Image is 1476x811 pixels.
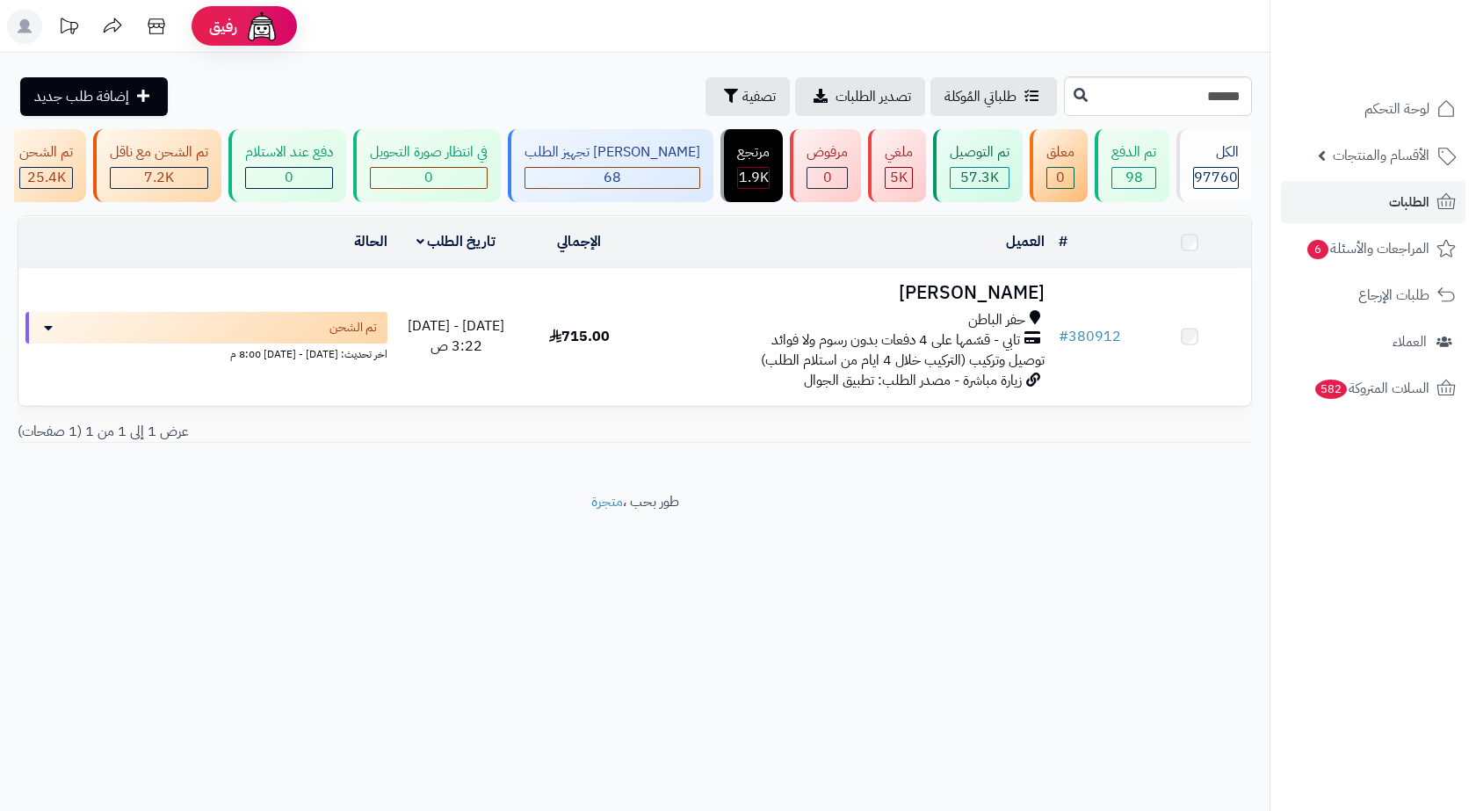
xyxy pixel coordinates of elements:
[591,491,623,512] a: متجرة
[225,129,350,202] a: دفع عند الاستلام 0
[1358,283,1429,308] span: طلبات الإرجاع
[110,142,208,163] div: تم الشحن مع ناقل
[25,344,387,362] div: اخر تحديث: [DATE] - [DATE] 8:00 م
[1046,142,1074,163] div: معلق
[738,168,769,188] div: 1858
[111,168,207,188] div: 7222
[1194,167,1238,188] span: 97760
[20,77,168,116] a: إضافة طلب جديد
[557,231,601,252] a: الإجمالي
[1333,143,1429,168] span: الأقسام والمنتجات
[885,142,913,163] div: ملغي
[1173,129,1255,202] a: الكل97760
[1281,181,1465,223] a: الطلبات
[209,16,237,37] span: رفيق
[795,77,925,116] a: تصدير الطلبات
[1389,190,1429,214] span: الطلبات
[823,167,832,188] span: 0
[1306,236,1429,261] span: المراجعات والأسئلة
[245,142,333,163] div: دفع عند الاستلام
[865,129,930,202] a: ملغي 5K
[90,129,225,202] a: تم الشحن مع ناقل 7.2K
[807,142,848,163] div: مرفوض
[408,315,504,357] span: [DATE] - [DATE] 3:22 ص
[424,167,433,188] span: 0
[504,129,717,202] a: [PERSON_NAME] تجهيز الطلب 68
[737,142,770,163] div: مرتجع
[144,167,174,188] span: 7.2K
[20,168,72,188] div: 25356
[19,142,73,163] div: تم الشحن
[244,9,279,44] img: ai-face.png
[1315,380,1347,399] span: 582
[1364,97,1429,121] span: لوحة التحكم
[951,168,1009,188] div: 57283
[1393,329,1427,354] span: العملاء
[807,168,847,188] div: 0
[1026,129,1091,202] a: معلق 0
[786,129,865,202] a: مرفوض 0
[1125,167,1143,188] span: 98
[944,86,1017,107] span: طلباتي المُوكلة
[1193,142,1239,163] div: الكل
[1307,240,1328,259] span: 6
[886,168,912,188] div: 5018
[968,310,1025,330] span: حفر الباطن
[836,86,911,107] span: تصدير الطلبات
[930,77,1057,116] a: طلباتي المُوكلة
[1281,88,1465,130] a: لوحة التحكم
[930,129,1026,202] a: تم التوصيل 57.3K
[354,231,387,252] a: الحالة
[549,326,610,347] span: 715.00
[416,231,496,252] a: تاريخ الطلب
[960,167,999,188] span: 57.3K
[1091,129,1173,202] a: تم الدفع 98
[950,142,1009,163] div: تم التوصيل
[1047,168,1074,188] div: 0
[761,350,1045,371] span: توصيل وتركيب (التركيب خلال 4 ايام من استلام الطلب)
[1281,274,1465,316] a: طلبات الإرجاع
[47,9,90,48] a: تحديثات المنصة
[771,330,1020,351] span: تابي - قسّمها على 4 دفعات بدون رسوم ولا فوائد
[717,129,786,202] a: مرتجع 1.9K
[1059,326,1068,347] span: #
[285,167,293,188] span: 0
[350,129,504,202] a: في انتظار صورة التحويل 0
[1112,168,1155,188] div: 98
[742,86,776,107] span: تصفية
[1281,367,1465,409] a: السلات المتروكة582
[34,86,129,107] span: إضافة طلب جديد
[4,422,635,442] div: عرض 1 إلى 1 من 1 (1 صفحات)
[1059,231,1067,252] a: #
[1313,376,1429,401] span: السلات المتروكة
[329,319,377,337] span: تم الشحن
[246,168,332,188] div: 0
[604,167,621,188] span: 68
[370,142,488,163] div: في انتظار صورة التحويل
[705,77,790,116] button: تصفية
[1281,228,1465,270] a: المراجعات والأسئلة6
[371,168,487,188] div: 0
[1006,231,1045,252] a: العميل
[648,283,1045,303] h3: [PERSON_NAME]
[1056,167,1065,188] span: 0
[1281,321,1465,363] a: العملاء
[27,167,66,188] span: 25.4K
[525,142,700,163] div: [PERSON_NAME] تجهيز الطلب
[804,370,1022,391] span: زيارة مباشرة - مصدر الطلب: تطبيق الجوال
[890,167,908,188] span: 5K
[525,168,699,188] div: 68
[739,167,769,188] span: 1.9K
[1059,326,1121,347] a: #380912
[1111,142,1156,163] div: تم الدفع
